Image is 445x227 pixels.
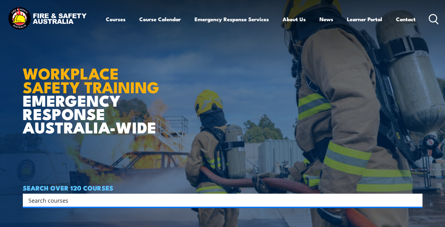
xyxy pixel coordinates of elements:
[319,11,333,27] a: News
[283,11,306,27] a: About Us
[106,11,126,27] a: Courses
[30,196,410,205] form: Search form
[23,61,159,98] strong: WORKPLACE SAFETY TRAINING
[28,196,409,205] input: Search input
[347,11,382,27] a: Learner Portal
[139,11,181,27] a: Course Calendar
[195,11,269,27] a: Emergency Response Services
[412,196,420,205] button: Search magnifier button
[396,11,416,27] a: Contact
[23,51,176,133] h1: EMERGENCY RESPONSE AUSTRALIA-WIDE
[23,184,423,191] h4: SEARCH OVER 120 COURSES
